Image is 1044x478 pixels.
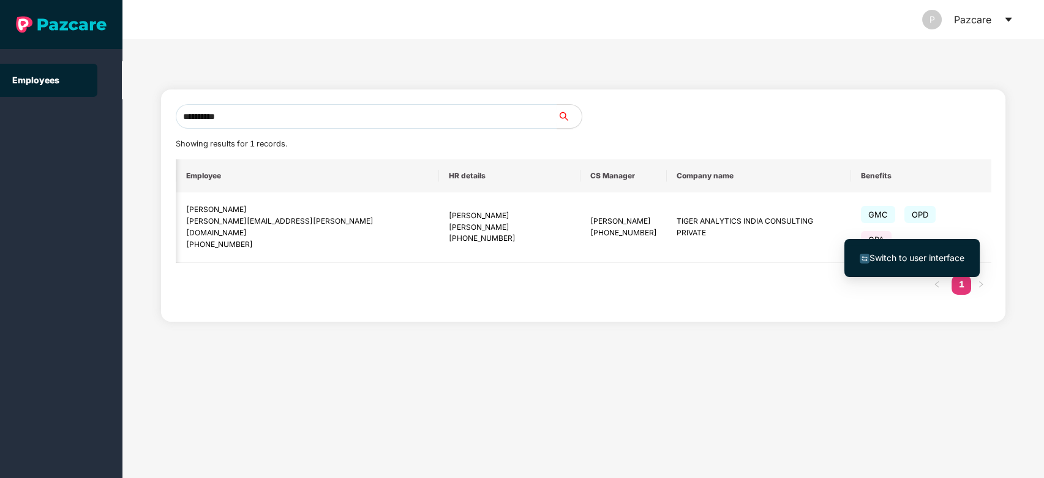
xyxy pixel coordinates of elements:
span: Showing results for 1 records. [176,139,287,148]
div: [PERSON_NAME] [186,204,429,216]
div: [PERSON_NAME][EMAIL_ADDRESS][PERSON_NAME][DOMAIN_NAME] [186,216,429,239]
li: Next Page [971,275,991,295]
span: search [557,112,582,121]
button: search [557,104,582,129]
button: right [971,275,991,295]
div: [PHONE_NUMBER] [186,239,429,251]
img: svg+xml;base64,PHN2ZyB4bWxucz0iaHR0cDovL3d3dy53My5vcmcvMjAwMC9zdmciIHdpZHRoPSIxNiIgaGVpZ2h0PSIxNi... [860,254,869,264]
span: P [929,10,935,29]
div: [PERSON_NAME] [PERSON_NAME] [449,210,571,233]
a: Employees [12,75,59,85]
span: caret-down [1004,15,1013,25]
span: GMC [861,206,895,223]
span: OPD [904,206,936,223]
span: Switch to user interface [869,252,964,263]
div: [PHONE_NUMBER] [449,233,571,245]
th: HR details [439,159,580,192]
th: Employee [176,159,439,192]
div: [PERSON_NAME] [590,216,657,227]
th: Benefits [851,159,993,192]
th: CS Manager [580,159,667,192]
div: [PHONE_NUMBER] [590,227,657,239]
th: Company name [667,159,851,192]
td: TIGER ANALYTICS INDIA CONSULTING PRIVATE [667,192,851,263]
span: right [977,281,985,288]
